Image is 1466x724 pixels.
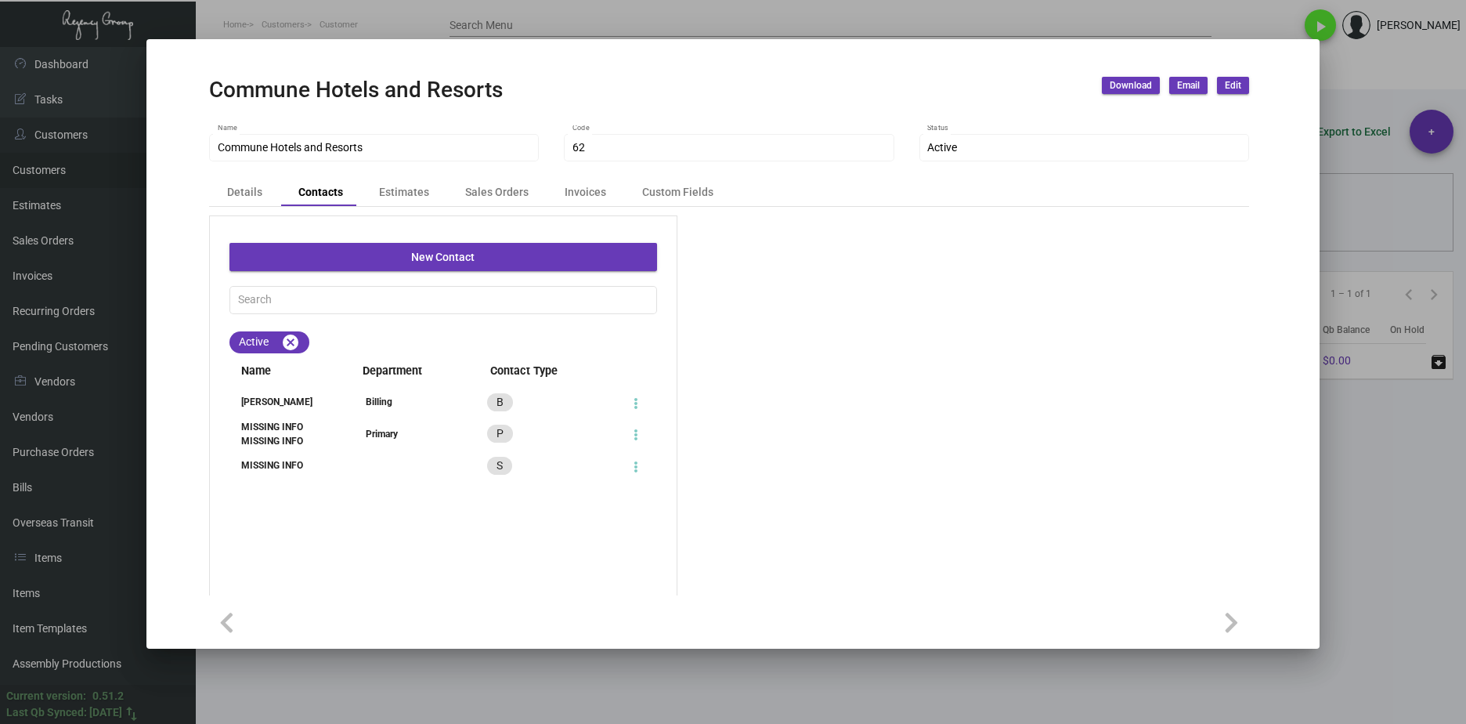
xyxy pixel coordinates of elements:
[229,458,336,472] div: MISSING INFO
[487,393,513,411] mat-chip: B
[209,77,503,103] h2: Commune Hotels and Resorts
[366,395,392,409] div: Billing
[1102,77,1160,94] button: Download
[298,184,343,201] div: Contacts
[92,688,124,704] div: 0.51.2
[487,425,513,443] mat-chip: P
[351,363,457,380] span: Department
[411,251,475,263] span: New Contact
[1169,77,1208,94] button: Email
[465,184,529,201] div: Sales Orders
[229,363,336,380] span: Name
[6,704,122,721] div: Last Qb Synced: [DATE]
[229,420,336,448] div: MISSING INFO MISSING INFO
[478,363,656,380] span: Contact Type
[379,184,429,201] div: Estimates
[229,243,656,271] button: New Contact
[366,427,398,441] div: Primary
[565,184,606,201] div: Invoices
[1110,79,1152,92] span: Download
[1217,77,1249,94] button: Edit
[487,457,512,475] mat-chip: S
[927,141,957,154] span: Active
[229,395,336,409] div: [PERSON_NAME]
[1225,79,1241,92] span: Edit
[642,184,713,201] div: Custom Fields
[238,294,648,306] input: Search
[227,184,262,201] div: Details
[6,688,86,704] div: Current version:
[229,331,309,353] mat-chip: Active
[1177,79,1200,92] span: Email
[281,333,300,352] mat-icon: cancel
